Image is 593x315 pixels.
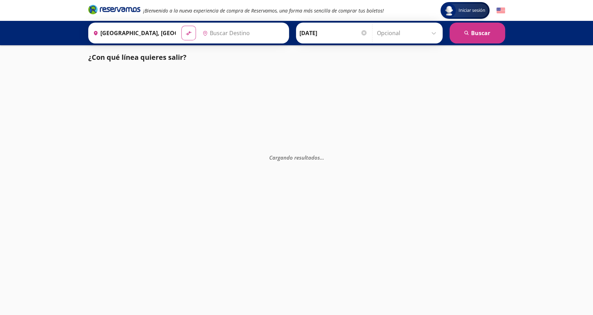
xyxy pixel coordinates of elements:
[377,24,439,42] input: Opcional
[143,7,384,14] em: ¡Bienvenido a la nueva experiencia de compra de Reservamos, una forma más sencilla de comprar tus...
[88,4,140,17] a: Brand Logo
[456,7,488,14] span: Iniciar sesión
[269,154,324,161] em: Cargando resultados
[320,154,321,161] span: .
[88,4,140,15] i: Brand Logo
[299,24,368,42] input: Elegir Fecha
[90,24,176,42] input: Buscar Origen
[88,52,187,63] p: ¿Con qué línea quieres salir?
[323,154,324,161] span: .
[496,6,505,15] button: English
[450,23,505,43] button: Buscar
[321,154,323,161] span: .
[200,24,285,42] input: Buscar Destino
